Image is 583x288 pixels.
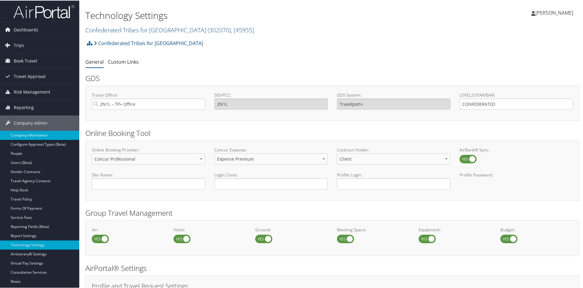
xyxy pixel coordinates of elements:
span: Book Travel [14,53,37,68]
label: Meeting Space: [337,226,410,232]
label: Travel Office: [92,91,205,98]
label: LEVEL2/STAR/BAR: [460,91,573,98]
label: Ground: [255,226,328,232]
h1: Technology Settings [85,9,415,21]
label: Concur Expense: [214,146,328,152]
label: Profile Login: [337,171,450,189]
img: airportal-logo.png [13,4,74,18]
h2: Group Travel Management [85,207,579,218]
span: Trips [14,37,24,52]
label: Budget: [500,226,573,232]
label: Air: [92,226,164,232]
h2: AirPortal® Settings [85,262,579,273]
span: Travel Approval [14,68,46,84]
span: Reporting [14,99,34,115]
span: , [ 45955 ] [231,25,254,34]
h2: Online Booking Tool [85,127,579,138]
a: General [85,58,104,65]
a: Confederated Tribes for [GEOGRAPHIC_DATA] [94,37,203,49]
label: Site Name: [92,171,205,177]
h2: GDS [85,73,575,83]
a: Confederated Tribes for [GEOGRAPHIC_DATA] [85,25,254,34]
label: GDS System: [337,91,450,98]
label: Equipment: [419,226,491,232]
label: Profile Password: [460,171,573,189]
label: AirBank® Sync: [460,146,573,152]
a: [PERSON_NAME] [531,3,579,21]
label: Hotel: [173,226,246,232]
span: Company Admin [14,115,48,130]
label: SID/PCC: [214,91,328,98]
span: Dashboards [14,22,38,37]
span: Risk Management [14,84,50,99]
a: Custom Links [108,58,139,65]
label: AirBank® Sync [460,154,477,163]
input: Profile Login: [337,178,450,189]
label: Login Clone: [214,171,328,177]
span: ( 302070 ) [208,25,231,34]
span: [PERSON_NAME] [535,9,573,16]
label: Online Booking Provider: [92,146,205,152]
label: Contract Holder: [337,146,450,152]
